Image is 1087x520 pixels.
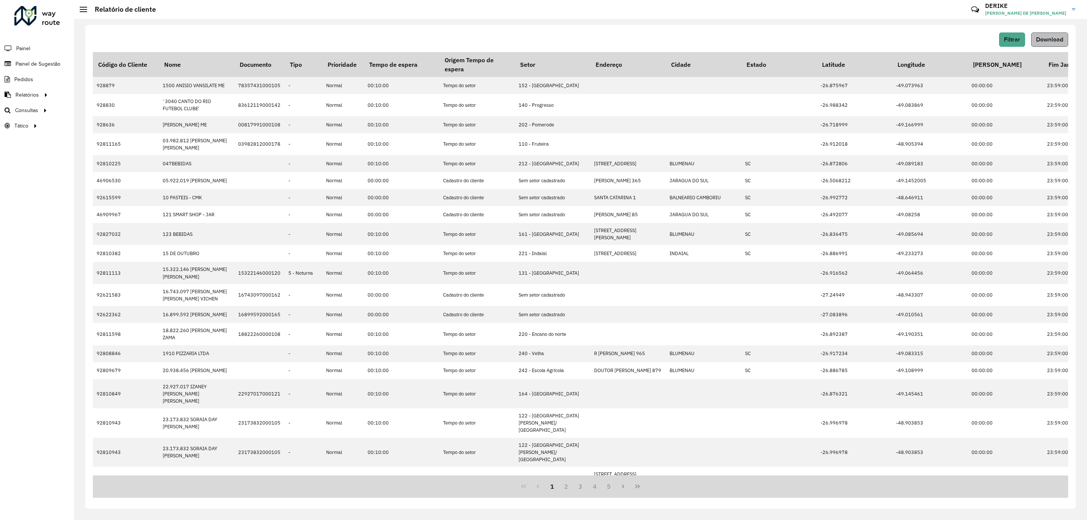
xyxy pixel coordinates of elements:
td: 121 SMART SHOP - JAR [159,206,234,223]
td: -26.916562 [817,262,892,284]
td: Normal [322,362,364,379]
td: - [285,408,322,438]
td: 00:00:00 [968,379,1043,409]
td: 92811165 [93,133,159,155]
span: Consultas [15,106,38,114]
td: [STREET_ADDRESS] [590,245,666,262]
td: 1910 PIZZARIA LTDA [159,345,234,362]
td: 00:10:00 [364,116,439,133]
td: 00:10:00 [364,323,439,345]
td: R [PERSON_NAME] 965 [590,345,666,362]
th: Longitude [892,52,968,77]
td: 263 - Rodeio [515,467,590,489]
td: -48.903853 [892,438,968,467]
td: Sem setor cadastrado [515,284,590,306]
td: -49.166999 [892,116,968,133]
th: Nome [159,52,234,77]
td: 92810382 [93,245,159,262]
td: 18822260000108 [234,323,285,345]
td: 16899592000165 [234,306,285,323]
td: - [285,379,322,409]
td: 03.982.812 [PERSON_NAME] [PERSON_NAME] [159,133,234,155]
td: -26.996978 [817,408,892,438]
td: Sem setor cadastrado [515,189,590,206]
td: -49.083869 [892,94,968,116]
td: 00:10:00 [364,438,439,467]
td: -26.836475 [817,223,892,245]
td: Cadastro do cliente [439,284,515,306]
th: Prioridade [322,52,364,77]
td: 240 - Velha [515,345,590,362]
td: 00817991000108 [234,116,285,133]
td: - [285,189,322,206]
td: Normal [322,133,364,155]
td: 00:00:00 [968,245,1043,262]
td: 15322146000120 [234,262,285,284]
button: 2 [559,479,573,494]
td: 92811113 [93,262,159,284]
td: 00:00:00 [364,206,439,223]
td: Normal [322,345,364,362]
td: BALNEARIO CAMBORIU [666,189,741,206]
h3: DERIKE [985,2,1066,9]
td: 00:00:00 [968,467,1043,489]
td: 92827032 [93,223,159,245]
td: 221 - Indaial [515,245,590,262]
td: Normal [322,155,364,172]
h2: Relatório de cliente [87,5,156,14]
td: 00:10:00 [364,379,439,409]
td: -48.905394 [892,133,968,155]
td: Tempo do setor [439,223,515,245]
td: [STREET_ADDRESS][PERSON_NAME] [590,467,666,489]
td: Sem setor cadastrado [515,206,590,223]
td: - [285,345,322,362]
td: 5 - Noturna [285,262,322,284]
td: -49.1452005 [892,172,968,189]
td: SC [741,189,817,206]
td: 140 - Progresso [515,94,590,116]
td: Cadastro do cliente [439,306,515,323]
td: ' 3040 CANTO DO RIO FUTEBOL CLUBE' [159,94,234,116]
td: -49.073963 [892,77,968,94]
th: Origem Tempo de espera [439,52,515,77]
td: Tempo do setor [439,438,515,467]
td: - [285,172,322,189]
td: Tempo do setor [439,362,515,379]
td: -48.646911 [892,189,968,206]
td: 00:00:00 [968,284,1043,306]
td: - [285,284,322,306]
td: RODEIO [666,467,741,489]
td: -26.886785 [817,362,892,379]
td: 16.743.097 [PERSON_NAME] [PERSON_NAME] VICHEN [159,284,234,306]
td: SC [741,362,817,379]
td: Tempo do setor [439,116,515,133]
span: Pedidos [14,75,33,83]
td: -26.992772 [817,189,892,206]
td: 00:10:00 [364,155,439,172]
th: [PERSON_NAME] [968,52,1043,77]
td: - [285,306,322,323]
td: Normal [322,116,364,133]
td: 00:10:00 [364,223,439,245]
span: Filtrar [1004,36,1020,43]
td: -49.145461 [892,379,968,409]
td: Tempo do setor [439,77,515,94]
td: - [285,223,322,245]
td: SC [741,223,817,245]
td: 928879 [93,77,159,94]
td: Normal [322,379,364,409]
td: 00:00:00 [364,284,439,306]
td: 23.837.150 [PERSON_NAME] [159,467,234,489]
td: Cadastro do cliente [439,172,515,189]
td: 122 - [GEOGRAPHIC_DATA][PERSON_NAME]/ [GEOGRAPHIC_DATA] [515,438,590,467]
td: -49.085694 [892,223,968,245]
td: Normal [322,408,364,438]
td: Sem setor cadastrado [515,306,590,323]
td: 00:10:00 [364,245,439,262]
td: 92809506 [93,467,159,489]
td: Normal [322,223,364,245]
td: -49.190351 [892,323,968,345]
td: 00:10:00 [364,467,439,489]
td: [STREET_ADDRESS] [590,155,666,172]
td: [STREET_ADDRESS][PERSON_NAME] [590,223,666,245]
